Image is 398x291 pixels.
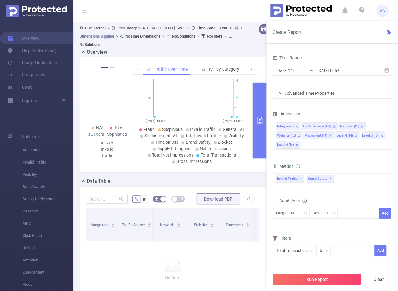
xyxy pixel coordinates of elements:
[362,132,379,140] div: Level 5 (l5)
[143,127,155,132] span: Fraud
[277,123,294,131] div: Integration
[335,131,359,139] li: Level 4 (l4)
[85,26,92,30] b: PID:
[147,222,151,226] div: Sort
[201,153,236,157] span: Total Transactions
[23,217,73,230] span: MRC
[23,254,73,266] span: Attention
[114,34,120,39] span: >
[276,66,325,75] input: Start date
[277,141,294,149] div: Level 6 (l6)
[96,125,104,130] span: N/A
[329,134,332,138] i: icon: close
[210,225,214,227] i: icon: caret-down
[80,42,101,47] b: No Solutions
[122,223,146,227] span: Traffic Source
[374,245,386,256] button: Add
[276,141,300,149] li: Level 6 (l6)
[86,194,128,204] input: Search...
[135,197,138,201] span: %
[177,222,180,224] i: icon: caret-up
[317,66,367,75] input: End date
[186,140,210,145] span: Brand Safety
[303,131,334,139] li: Placement (l3)
[301,122,338,130] li: Traffic Source (tid)
[313,208,332,218] div: Contains
[80,26,242,47] span: Internal [DATE] 14:00 - [DATE] 14:59 +00:00
[228,133,244,138] span: Visibility
[197,26,217,30] b: Time Zone:
[190,127,215,132] span: Invalid Traffic
[23,242,73,254] span: Unified
[297,134,300,138] i: icon: close
[87,178,110,185] h2: Data Table
[112,225,115,227] i: icon: caret-down
[379,208,391,219] button: Add
[279,198,307,203] span: Conditions
[7,32,39,44] a: Overview
[91,223,110,227] span: Integration
[228,26,234,30] span: >
[273,55,302,60] span: Time Range
[236,79,238,83] tspan: 4
[276,175,304,183] span: Invalid Traffic
[87,49,107,56] h2: Overview
[23,156,73,168] span: Invalid Traffic
[162,127,183,132] span: Suspicious
[333,125,336,129] i: icon: close
[155,197,159,201] i: icon: bg-colors
[223,127,245,132] span: General IVT
[305,132,327,140] div: Placement (l3)
[336,132,353,140] div: Level 4 (l4)
[146,67,151,71] i: icon: line-chart
[226,223,244,227] span: Placement
[177,222,180,226] div: Sort
[296,143,299,147] i: icon: close
[273,111,301,116] span: Dimensions
[23,193,73,205] span: Supply Intelligence
[106,140,113,145] span: N/A
[195,34,201,39] span: >
[148,225,151,227] i: icon: caret-down
[172,34,195,39] b: No Conditions
[278,91,281,95] i: icon: right
[250,67,253,71] i: icon: right
[185,26,191,30] span: >
[146,119,165,123] tspan: [DATE] 14:00
[22,98,37,103] span: Reports
[88,131,107,138] div: General
[23,181,73,193] span: Brand Safety
[300,175,302,182] span: ✕
[273,88,392,98] div: icon: rightAdvanced Time Properties
[154,67,188,72] span: Traffic Over Time
[210,222,214,224] i: icon: caret-up
[136,67,140,71] i: icon: left
[196,193,240,204] button: Download PDF
[276,131,302,139] li: Website (l2)
[23,266,73,278] span: Engagement
[91,274,254,281] p: No Data
[320,245,326,256] div: ≥
[106,26,111,30] span: >
[295,125,298,129] i: icon: close
[6,5,67,17] img: Protected Media
[273,236,291,241] span: Filters
[236,115,238,119] tspan: 0
[7,69,45,81] a: Integrations
[246,222,249,226] div: Sort
[366,274,392,285] button: Clear
[307,175,334,183] span: Brand Safety
[177,225,180,227] i: icon: caret-down
[194,223,208,227] span: Website
[160,223,175,227] span: Network
[273,274,361,285] button: Run Report
[304,212,307,216] i: icon: down
[276,208,298,218] div: Integration
[144,133,178,138] span: Sophisticated IVT
[117,26,139,30] b: Time Range:
[143,197,146,201] span: #
[210,222,214,226] div: Sort
[80,26,85,30] i: icon: user
[332,212,336,216] i: icon: down
[361,131,385,139] li: Level 5 (l5)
